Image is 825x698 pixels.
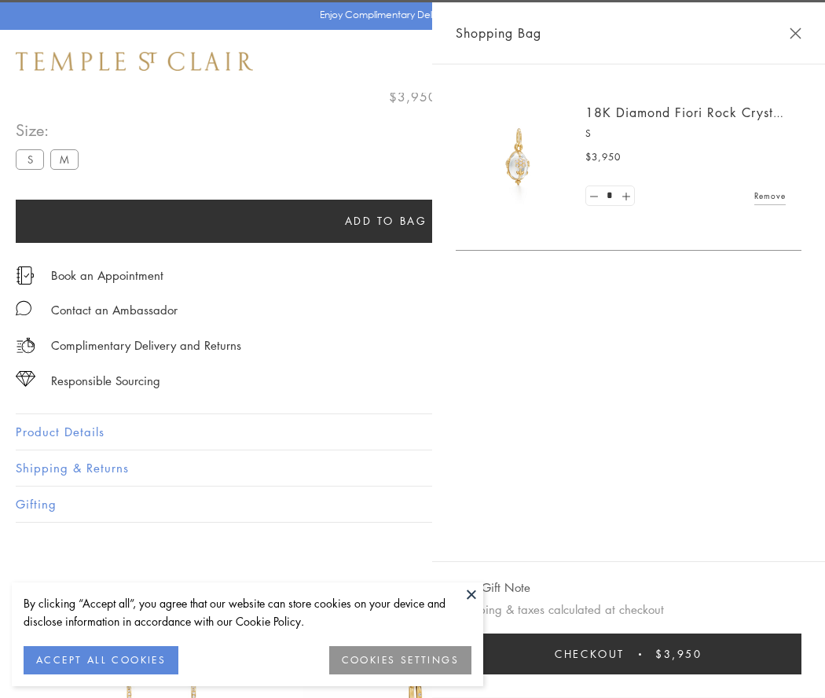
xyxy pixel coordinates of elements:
a: Set quantity to 0 [586,186,602,206]
a: Remove [754,187,786,204]
span: Size: [16,117,85,143]
img: icon_appointment.svg [16,266,35,285]
label: S [16,149,44,169]
div: Responsible Sourcing [51,371,160,391]
button: Gifting [16,487,809,522]
button: Add to bag [16,200,756,243]
span: Shopping Bag [456,23,541,43]
img: MessageIcon-01_2.svg [16,300,31,316]
img: icon_sourcing.svg [16,371,35,387]
button: ACCEPT ALL COOKIES [24,646,178,674]
span: Add to bag [345,212,427,230]
div: By clicking “Accept all”, you agree that our website can store cookies on your device and disclos... [24,594,471,630]
img: icon_delivery.svg [16,336,35,355]
img: Temple St. Clair [16,52,253,71]
div: Contact an Ambassador [51,300,178,320]
span: $3,950 [389,86,437,107]
span: $3,950 [655,645,702,663]
button: Shipping & Returns [16,450,809,486]
p: S [585,126,786,141]
span: Checkout [555,645,625,663]
p: Enjoy Complimentary Delivery & Returns [320,7,498,23]
button: Checkout $3,950 [456,634,801,674]
button: Close Shopping Bag [790,28,801,39]
p: Complimentary Delivery and Returns [51,336,241,355]
span: $3,950 [585,149,621,165]
a: Book an Appointment [51,266,163,284]
button: Add Gift Note [456,578,530,597]
label: M [50,149,79,169]
h3: You May Also Like [39,579,786,604]
img: P51889-E11FIORI [471,110,566,204]
button: Product Details [16,414,809,450]
p: Shipping & taxes calculated at checkout [456,600,801,619]
a: Set quantity to 2 [618,186,633,206]
button: COOKIES SETTINGS [329,646,471,674]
